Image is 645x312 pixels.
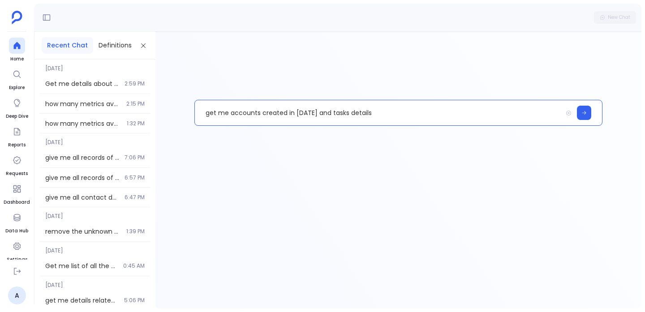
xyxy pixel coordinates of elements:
p: get me accounts created in [DATE] and tasks details [195,101,562,124]
span: 6:57 PM [125,174,145,181]
span: Deep Dive [6,113,28,120]
span: Data Hub [5,227,28,235]
span: Settings [7,256,27,263]
span: give me all records of contact table. [45,153,119,162]
span: 1:39 PM [126,228,145,235]
span: remove the unknown amount table, \n and filter by opportunity close date > 2020 [45,227,121,236]
a: Dashboard [4,181,30,206]
span: 5:06 PM [124,297,145,304]
span: how many metrics available in my system ? how many of them i can use to do product usage analysis ? [45,119,121,128]
button: Recent Chat [42,37,93,54]
span: 1:32 PM [127,120,145,127]
a: Explore [9,66,25,91]
span: [DATE] [40,60,150,72]
span: Get me details about salesforce_user table ? [45,79,119,88]
a: Home [9,38,25,63]
span: [DATE] [40,276,150,289]
span: give me all contact details of opportunities. [45,193,119,202]
a: Reports [8,124,26,149]
a: Deep Dive [6,95,28,120]
span: give me all records of contact table. [45,173,119,182]
span: 2:59 PM [125,80,145,87]
span: 7:06 PM [125,154,145,161]
span: Dashboard [4,199,30,206]
span: [DATE] [40,242,150,254]
span: Explore [9,84,25,91]
a: Requests [6,152,28,177]
span: Requests [6,170,28,177]
a: Data Hub [5,209,28,235]
span: Get me list of all the enterprise customers with ARR>30k [45,261,118,270]
span: [DATE] [40,207,150,220]
span: 2:15 PM [126,100,145,107]
span: 6:47 PM [125,194,145,201]
span: [DATE] [40,133,150,146]
span: get me details related to salesforce user column [45,296,119,305]
img: petavue logo [12,11,22,24]
button: Definitions [93,37,137,54]
a: A [8,286,26,304]
a: Settings [7,238,27,263]
span: 0:45 AM [123,262,145,269]
span: Reports [8,141,26,149]
span: Home [9,56,25,63]
span: how many metrics available in my system ? how many of them i can use to do product usage analysis ? [45,99,121,108]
